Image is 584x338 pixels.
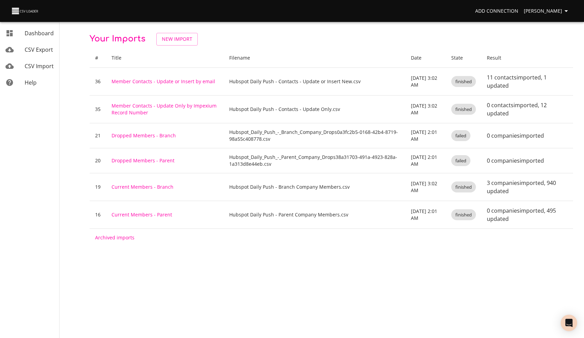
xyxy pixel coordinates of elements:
span: Add Connection [475,7,518,15]
th: State [446,48,481,68]
span: finished [451,184,476,190]
td: [DATE] 2:01 AM [405,148,445,173]
p: 11 contacts imported , 1 updated [487,73,568,90]
a: Dropped Members - Parent [112,157,174,164]
a: Dropped Members - Branch [112,132,176,139]
a: Add Connection [472,5,521,17]
th: # [90,48,106,68]
a: New Import [156,33,198,46]
p: 0 companies imported [487,132,568,140]
th: Date [405,48,445,68]
a: Member Contacts - Update Only by Impexium Record Number [112,102,217,116]
button: [PERSON_NAME] [521,5,573,17]
td: [DATE] 3:02 AM [405,173,445,201]
td: Hubspot_Daily_Push_-_Parent_Company_Drops38a31703-491a-4923-828a-1a313d8e44eb.csv [224,148,405,173]
span: finished [451,78,476,85]
th: Title [106,48,224,68]
span: CSV Export [25,46,53,53]
td: 21 [90,123,106,148]
span: failed [451,158,470,164]
td: [DATE] 3:02 AM [405,95,445,123]
td: Hubspot Daily Push - Contacts - Update Only.csv [224,95,405,123]
td: [DATE] 2:01 AM [405,201,445,228]
td: 16 [90,201,106,228]
p: 0 contacts imported , 12 updated [487,101,568,117]
td: Hubspot Daily Push - Branch Company Members.csv [224,173,405,201]
span: Your Imports [90,34,145,43]
span: New Import [162,35,192,43]
span: Dashboard [25,29,54,37]
img: CSV Loader [11,6,40,16]
span: finished [451,212,476,218]
a: Current Members - Branch [112,184,173,190]
td: [DATE] 2:01 AM [405,123,445,148]
td: Hubspot_Daily_Push_-_Branch_Company_Drops0a3fc2b5-0168-42b4-8719-98a55c408778.csv [224,123,405,148]
a: Archived imports [95,234,134,241]
td: 36 [90,67,106,95]
a: Member Contacts - Update or Insert by email [112,78,215,85]
td: 20 [90,148,106,173]
td: Hubspot Daily Push - Parent Company Members.csv [224,201,405,228]
td: Hubspot Daily Push - Contacts - Update or Insert New.csv [224,67,405,95]
p: 0 companies imported , 495 updated [487,206,568,223]
p: 3 companies imported , 940 updated [487,179,568,195]
span: failed [451,133,470,139]
td: 19 [90,173,106,201]
td: [DATE] 3:02 AM [405,67,445,95]
th: Filename [224,48,405,68]
td: 35 [90,95,106,123]
p: 0 companies imported [487,157,568,165]
div: Open Intercom Messenger [561,315,577,331]
span: Help [25,79,37,86]
span: finished [451,106,476,113]
span: [PERSON_NAME] [524,7,570,15]
a: Current Members - Parent [112,211,172,218]
th: Result [481,48,573,68]
span: CSV Import [25,62,54,70]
